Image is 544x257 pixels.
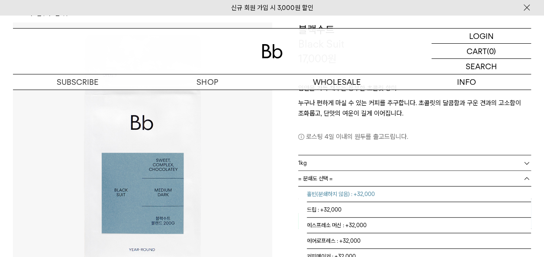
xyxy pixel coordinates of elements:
p: WHOLESALE [272,74,402,90]
li: 홀빈(분쇄하지 않음) : +32,000 [307,186,531,202]
p: 입안을 가득 채우는 풍부한 초콜릿 향미 [298,83,531,98]
li: 에어로프레스 : +32,000 [307,233,531,249]
img: 로고 [262,44,283,58]
p: CART [467,44,487,58]
p: (0) [487,44,496,58]
p: 로스팅 4일 이내의 원두를 출고드립니다. [298,132,531,142]
li: 에스프레소 머신 : +32,000 [307,218,531,233]
a: CART (0) [431,44,531,59]
a: SHOP [142,74,272,90]
span: = 분쇄도 선택 = [298,171,333,186]
p: SEARCH [466,59,497,74]
a: SUBSCRIBE [13,74,142,90]
p: INFO [402,74,531,90]
p: LOGIN [469,29,494,43]
a: LOGIN [431,29,531,44]
a: 신규 회원 가입 시 3,000원 할인 [231,4,313,12]
span: 1kg [298,155,307,170]
p: 누구나 편하게 마실 수 있는 커피를 추구합니다. 초콜릿의 달콤함과 구운 견과의 고소함이 조화롭고, 단맛의 여운이 길게 이어집니다. [298,98,531,119]
li: 드립 : +32,000 [307,202,531,218]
